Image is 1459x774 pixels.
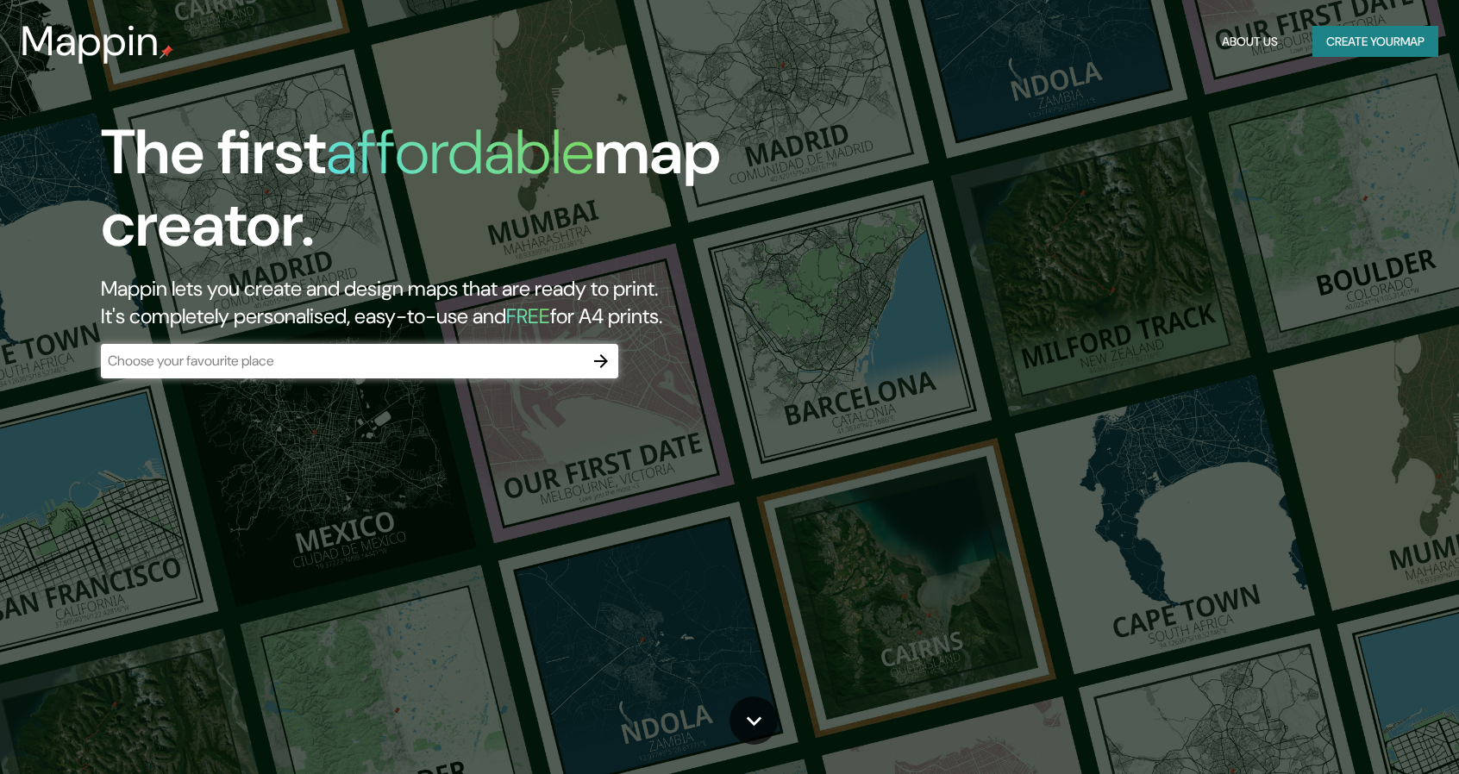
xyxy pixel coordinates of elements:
button: Create yourmap [1312,26,1438,58]
input: Choose your favourite place [101,351,584,371]
h5: FREE [506,303,550,329]
h2: Mappin lets you create and design maps that are ready to print. It's completely personalised, eas... [101,275,830,330]
h3: Mappin [21,17,160,66]
h1: The first map creator. [101,116,830,275]
img: mappin-pin [160,45,173,59]
h1: affordable [326,112,594,192]
button: About Us [1215,26,1285,58]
